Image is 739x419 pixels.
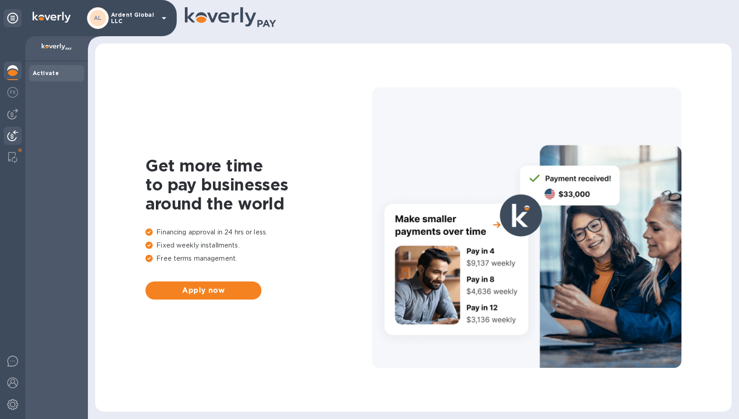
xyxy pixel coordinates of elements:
p: Ardent Global LLC [111,12,156,24]
span: Apply now [153,285,254,296]
p: Fixed weekly installments. [145,241,372,250]
p: Free terms management. [145,254,372,263]
button: Apply now [145,281,261,300]
b: AL [94,14,102,21]
img: Logo [33,12,71,23]
div: Unpin categories [4,9,22,27]
b: Activate [33,70,59,76]
p: Financing approval in 24 hrs or less. [145,228,372,237]
h1: Get more time to pay businesses around the world [145,156,372,213]
img: Foreign exchange [7,87,18,98]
